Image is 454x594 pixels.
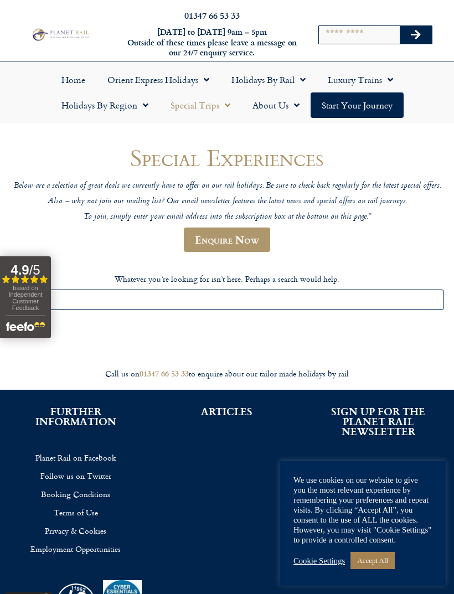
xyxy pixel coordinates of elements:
a: Start your Journey [311,92,404,118]
p: Below are a selection of great deals we currently have to offer on our rail holidays. Be sure to ... [10,181,444,192]
h2: SIGN UP FOR THE PLANET RAIL NEWSLETTER [319,406,437,436]
a: Planet Rail on Facebook [17,448,135,467]
p: To join, simply enter your email address into the subscription box at the bottom on this page.” [10,212,444,223]
a: 01347 66 53 33 [184,9,240,22]
div: Call us on to enquire about our tailor made holidays by rail [6,369,448,379]
div: We use cookies on our website to give you the most relevant experience by remembering your prefer... [293,475,432,545]
a: Luxury Trains [317,67,404,92]
h1: Special Experiences [10,144,444,171]
a: Accept All [350,552,395,569]
button: Search [400,26,432,44]
nav: Menu [6,67,448,118]
a: Terms of Use [17,503,135,521]
a: Orient Express Holidays [96,67,220,92]
h2: FURTHER INFORMATION [17,406,135,426]
a: 01347 66 53 33 [140,368,189,379]
a: Special Trips [159,92,241,118]
a: About Us [241,92,311,118]
a: Follow us on Twitter [17,467,135,485]
nav: Menu [17,448,135,558]
p: Also – why not join our mailing list? Our email newsletter features the latest news and special o... [10,197,444,207]
a: Booking Conditions [17,485,135,503]
a: Holidays by Region [50,92,159,118]
a: Home [50,67,96,92]
a: Employment Opportunities [17,540,135,558]
a: Cookie Settings [293,556,345,566]
a: Privacy & Cookies [17,521,135,540]
h6: [DATE] to [DATE] 9am – 5pm Outside of these times please leave a message on our 24/7 enquiry serv... [124,27,300,58]
img: Planet Rail Train Holidays Logo [30,27,91,42]
a: Enquire Now [184,228,270,252]
a: Holidays by Rail [220,67,317,92]
h2: ARTICLES [168,406,286,416]
p: Whatever you’re looking for isn’t here. Perhaps a search would help. [10,273,444,285]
